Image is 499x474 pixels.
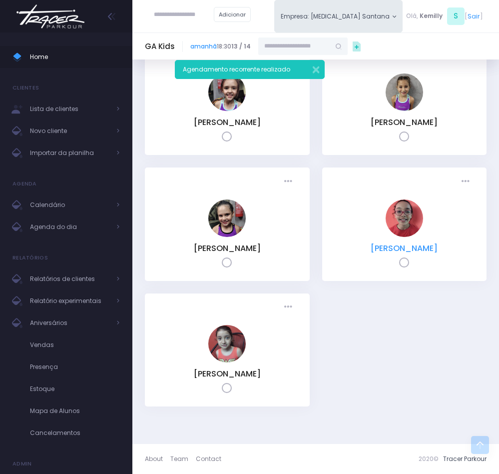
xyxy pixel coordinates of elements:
img: Martina Caparroz Carmona [386,73,423,111]
span: S [447,7,465,25]
span: Presença [30,360,120,373]
a: Tracer Parkour [443,454,487,463]
span: Cancelamentos [30,426,120,439]
a: [PERSON_NAME] [194,242,261,254]
img: Soraya Gusmão [386,199,423,237]
img: Valentina Cardoso de Mello Dias Panhota [208,325,246,362]
a: Sair [468,11,480,21]
span: Vendas [30,338,120,351]
a: About [145,450,170,468]
span: Novo cliente [30,124,110,137]
span: Home [30,50,120,63]
img: Sofia Pelegrino de Oliveira [208,199,246,237]
h4: Admin [12,454,32,474]
span: Estoque [30,382,120,395]
a: Soraya Gusmão [386,230,423,239]
a: Team [170,450,196,468]
span: Agendamento recorrente realizado [183,65,290,73]
h5: GA Kids [145,42,175,51]
a: [PERSON_NAME] [194,116,261,128]
span: Relatórios de clientes [30,272,110,285]
span: Importar da planilha [30,146,110,159]
h4: Agenda [12,174,37,194]
span: Calendário [30,198,110,211]
a: amanhã [190,42,217,50]
div: [ ] [403,6,487,26]
a: [PERSON_NAME] [371,116,438,128]
a: [PERSON_NAME] [194,368,261,379]
span: Kemilly [420,11,443,20]
span: Olá, [406,11,418,20]
span: Aniversários [30,316,110,329]
span: 2020© [419,454,439,463]
a: Martina Caparroz Carmona [386,104,423,113]
a: Contact [196,450,221,468]
a: Sofia Pelegrino de Oliveira [208,230,246,239]
span: Relatório experimentais [30,294,110,307]
span: Agenda do dia [30,220,110,233]
a: Maria Cecília Utimi de Sousa [208,104,246,113]
span: Lista de clientes [30,102,110,115]
img: Maria Cecília Utimi de Sousa [208,73,246,111]
a: Adicionar [214,7,251,22]
h4: Relatórios [12,248,48,268]
a: [PERSON_NAME] [371,242,438,254]
a: Valentina Cardoso de Mello Dias Panhota [208,356,246,364]
span: Mapa de Alunos [30,404,120,417]
h4: Clientes [12,78,39,98]
span: 18:30 [190,42,251,51]
strong: 13 / 14 [231,42,251,50]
